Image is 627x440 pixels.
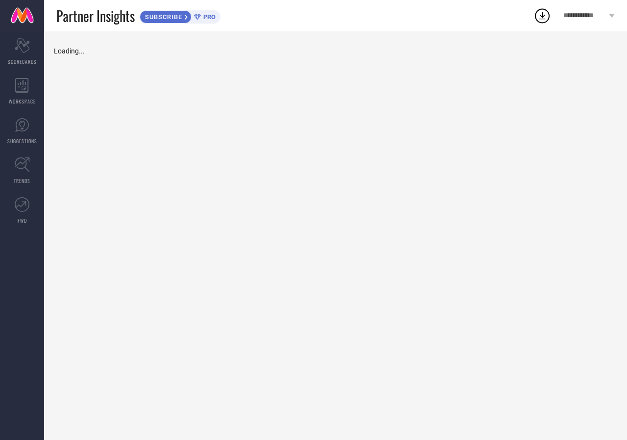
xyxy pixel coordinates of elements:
span: FWD [18,217,27,224]
span: TRENDS [14,177,30,184]
span: WORKSPACE [9,98,36,105]
span: Partner Insights [56,6,135,26]
span: PRO [201,13,216,21]
span: SUBSCRIBE [140,13,185,21]
span: Loading... [54,47,85,55]
span: SCORECARDS [8,58,37,65]
div: Open download list [533,7,551,25]
span: SUGGESTIONS [7,137,37,145]
a: SUBSCRIBEPRO [140,8,220,24]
